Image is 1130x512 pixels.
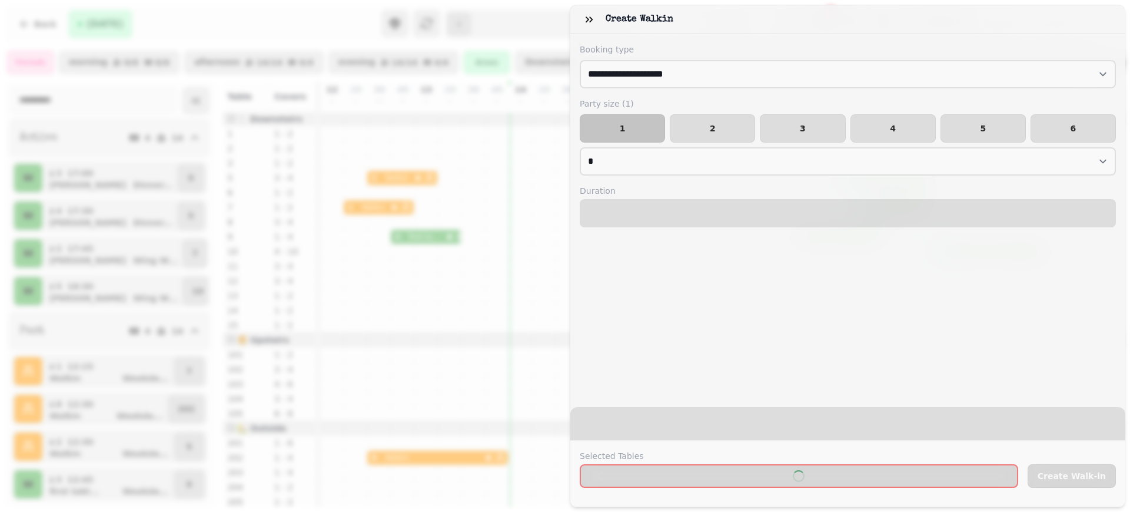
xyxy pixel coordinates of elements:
[580,98,1116,110] label: Party size ( 1 )
[590,124,655,133] span: 1
[580,185,1116,197] label: Duration
[606,12,678,27] h3: Create walkin
[1041,124,1106,133] span: 6
[1028,464,1116,488] button: Create Walk-in
[1031,114,1116,143] button: 6
[1038,472,1106,480] span: Create Walk-in
[940,114,1026,143] button: 5
[670,114,755,143] button: 2
[680,124,745,133] span: 2
[860,124,926,133] span: 4
[850,114,936,143] button: 4
[580,44,1116,55] label: Booking type
[950,124,1016,133] span: 5
[580,450,1018,462] label: Selected Tables
[760,114,845,143] button: 3
[580,114,665,143] button: 1
[770,124,835,133] span: 3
